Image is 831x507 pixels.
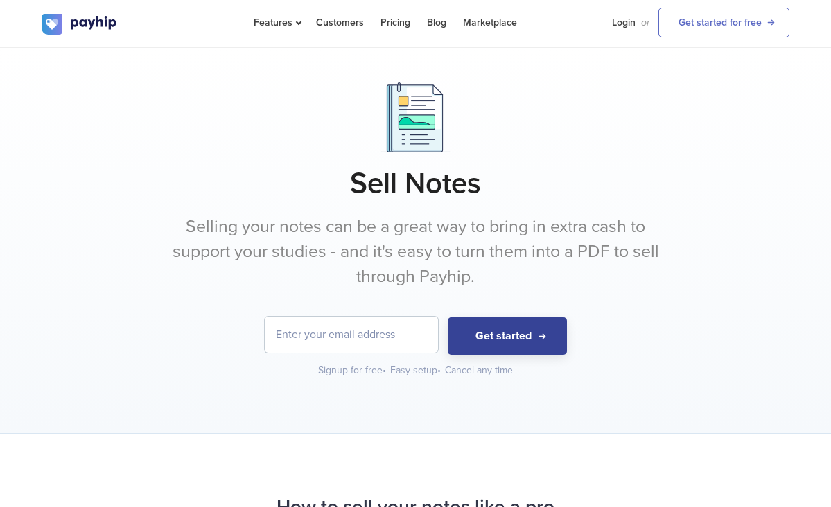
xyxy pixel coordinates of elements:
div: Cancel any time [445,364,513,377]
input: Enter your email address [265,317,438,353]
img: Documents.png [380,82,451,152]
img: logo.svg [42,14,118,35]
div: Signup for free [318,364,387,377]
button: Get started [448,317,567,355]
span: • [437,364,441,376]
span: Features [254,17,299,28]
span: • [383,364,386,376]
div: Easy setup [390,364,442,377]
p: Selling your notes can be a great way to bring in extra cash to support your studies - and it's e... [156,215,676,289]
a: Get started for free [658,8,789,37]
h1: Sell Notes [42,166,789,201]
